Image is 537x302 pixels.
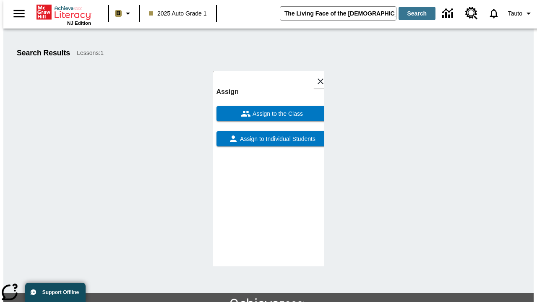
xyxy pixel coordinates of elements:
[149,9,207,18] span: 2025 Auto Grade 1
[313,74,328,89] button: Close
[238,135,315,143] span: Assign to Individual Students
[505,6,537,21] button: Profile/Settings
[483,3,505,24] a: Notifications
[251,109,303,118] span: Assign to the Class
[77,49,104,57] span: Lessons : 1
[280,7,396,20] input: search field
[112,6,136,21] button: Boost Class color is light brown. Change class color
[460,2,483,25] a: Resource Center, Will open in new tab
[25,283,86,302] button: Support Offline
[216,106,328,121] button: Assign to the Class
[36,3,91,26] div: Home
[216,86,328,98] h6: Assign
[36,4,91,21] a: Home
[216,131,328,146] button: Assign to Individual Students
[42,289,79,295] span: Support Offline
[116,8,120,18] span: B
[508,9,522,18] span: Tauto
[67,21,91,26] span: NJ Edition
[17,49,70,57] h1: Search Results
[7,1,31,26] button: Open side menu
[213,71,324,266] div: lesson details
[437,2,460,25] a: Data Center
[399,7,435,20] button: Search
